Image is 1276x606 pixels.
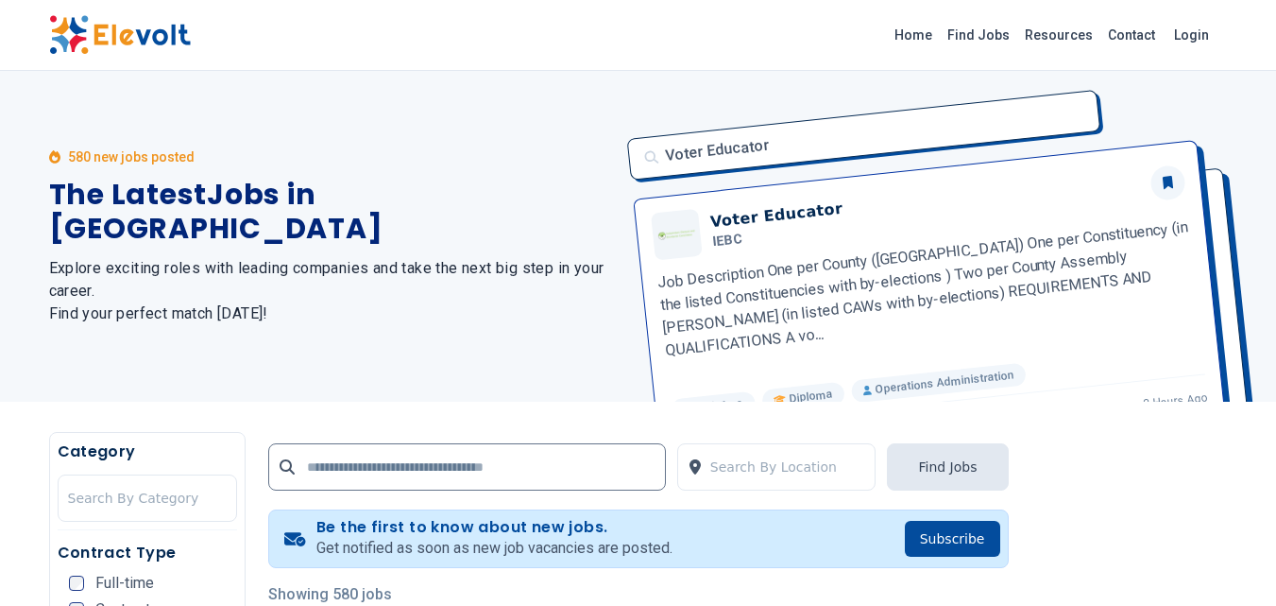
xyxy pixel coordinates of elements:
[940,20,1017,50] a: Find Jobs
[1163,16,1220,54] a: Login
[95,576,154,591] span: Full-time
[49,15,191,55] img: Elevolt
[58,542,237,564] h5: Contract Type
[887,20,940,50] a: Home
[1017,20,1100,50] a: Resources
[1100,20,1163,50] a: Contact
[49,257,616,325] h2: Explore exciting roles with leading companies and take the next big step in your career. Find you...
[58,441,237,463] h5: Category
[316,518,672,537] h4: Be the first to know about new jobs.
[905,521,1000,557] button: Subscribe
[268,583,1009,606] p: Showing 580 jobs
[316,537,672,560] p: Get notified as soon as new job vacancies are posted.
[68,147,195,166] p: 580 new jobs posted
[887,443,1008,491] button: Find Jobs
[49,178,616,246] h1: The Latest Jobs in [GEOGRAPHIC_DATA]
[69,576,84,591] input: Full-time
